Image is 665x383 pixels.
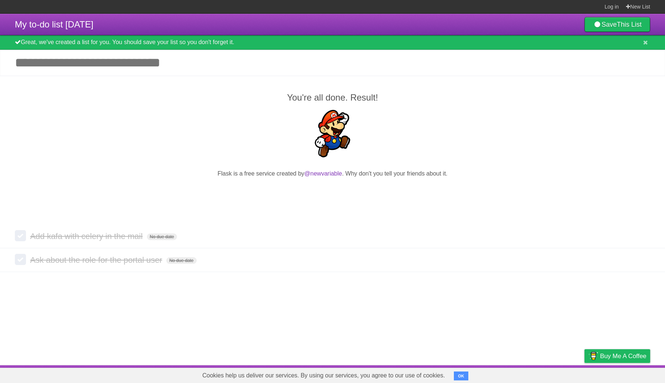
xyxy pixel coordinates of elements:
label: Done [15,254,26,265]
a: @newvariable [304,170,342,177]
h2: You're all done. Result! [15,91,650,104]
span: No due date [147,233,177,240]
img: Super Mario [309,110,356,157]
b: This List [617,21,642,28]
span: No due date [166,257,196,264]
span: Ask about the role for the portal user [30,255,164,265]
a: Developers [510,367,540,381]
iframe: X Post Button [319,187,346,198]
p: Flask is a free service created by . Why don't you tell your friends about it. [15,169,650,178]
button: OK [454,371,468,380]
span: Cookies help us deliver our services. By using our services, you agree to our use of cookies. [195,368,452,383]
label: Done [15,230,26,241]
a: SaveThis List [584,17,650,32]
a: Suggest a feature [603,367,650,381]
span: My to-do list [DATE] [15,19,94,29]
a: Privacy [575,367,594,381]
a: About [486,367,501,381]
span: Buy me a coffee [600,350,646,363]
a: Terms [550,367,566,381]
span: Add kafa with celery in the mail [30,232,144,241]
a: Buy me a coffee [584,349,650,363]
img: Buy me a coffee [588,350,598,362]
